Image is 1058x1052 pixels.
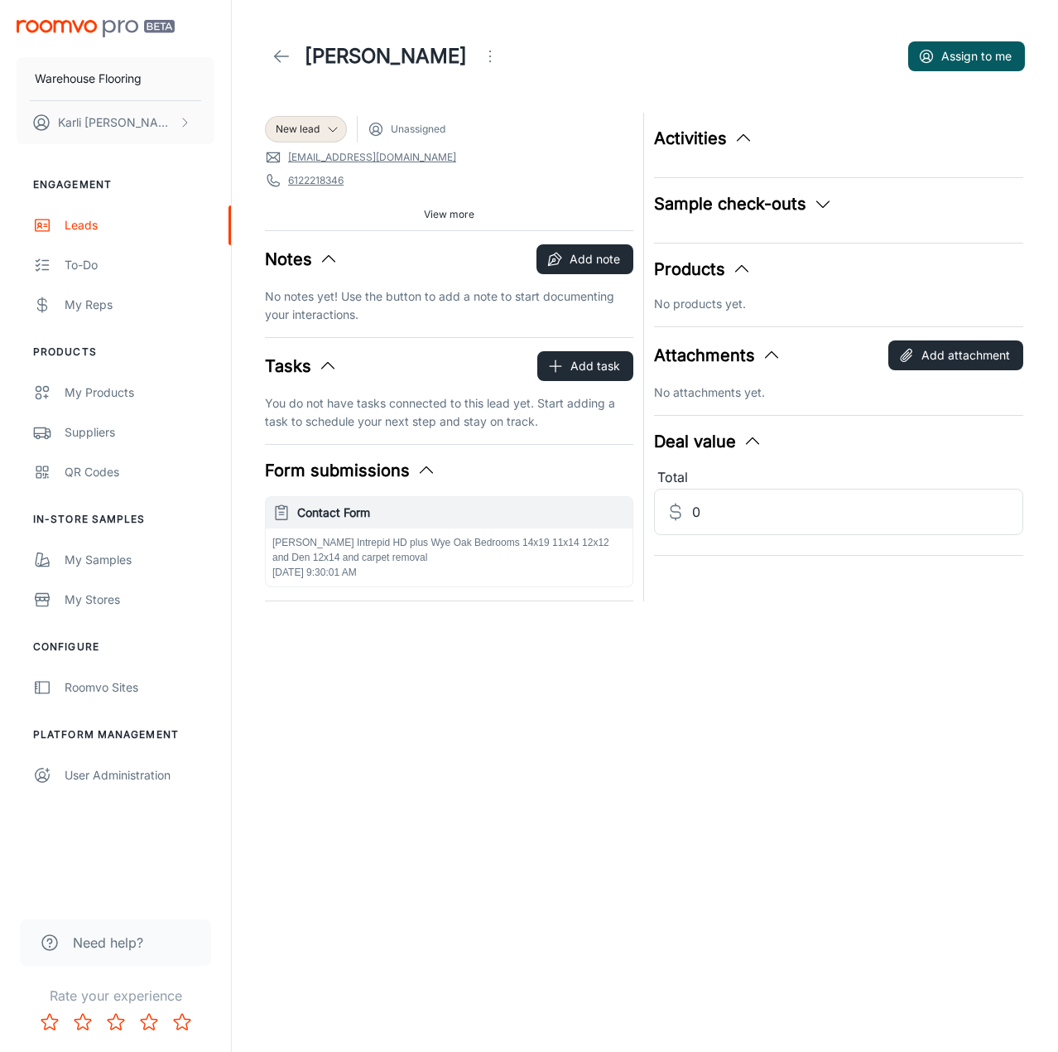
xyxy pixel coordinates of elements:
a: 6122218346 [288,173,344,188]
button: Products [654,257,752,282]
img: Roomvo PRO Beta [17,20,175,37]
button: Attachments [654,343,781,368]
button: Activities [654,126,753,151]
span: View more [424,207,474,222]
button: Tasks [265,354,338,379]
p: Karli [PERSON_NAME] [58,113,175,132]
button: Assign to me [908,41,1025,71]
button: Form submissions [265,458,436,483]
button: Karli [PERSON_NAME] [17,101,214,144]
button: Warehouse Flooring [17,57,214,100]
div: To-do [65,256,214,274]
p: You do not have tasks connected to this lead yet. Start adding a task to schedule your next step ... [265,394,633,431]
a: [EMAIL_ADDRESS][DOMAIN_NAME] [288,150,456,165]
p: No notes yet! Use the button to add a note to start documenting your interactions. [265,287,633,324]
p: No products yet. [654,295,1022,313]
span: New lead [276,122,320,137]
span: Unassigned [391,122,445,137]
div: Leads [65,216,214,234]
h6: Contact Form [297,504,626,522]
div: My Stores [65,591,214,609]
button: Notes [265,247,339,272]
div: My Products [65,384,214,402]
div: QR Codes [65,463,214,481]
div: Total [654,467,1022,489]
button: Sample check-outs [654,191,833,216]
div: My Reps [65,296,214,314]
button: Open menu [474,40,507,73]
button: Add task [537,351,633,381]
p: [PERSON_NAME] Intrepid HD plus Wye Oak Bedrooms 14x19 11x14 12x12 and Den 12x14 and carpet removal [272,535,626,565]
div: Suppliers [65,423,214,442]
button: Add attachment [888,340,1023,370]
button: Contact Form[PERSON_NAME] Intrepid HD plus Wye Oak Bedrooms 14x19 11x14 12x12 and Den 12x14 and c... [266,497,632,586]
button: View more [417,202,481,227]
h1: [PERSON_NAME] [305,41,467,71]
div: My Samples [65,551,214,569]
span: [DATE] 9:30:01 AM [272,567,357,578]
button: Deal value [654,429,762,454]
p: Warehouse Flooring [35,70,142,88]
button: Add note [536,244,633,274]
p: No attachments yet. [654,384,1022,402]
div: New lead [265,116,347,142]
input: Estimated deal value [692,489,1022,535]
